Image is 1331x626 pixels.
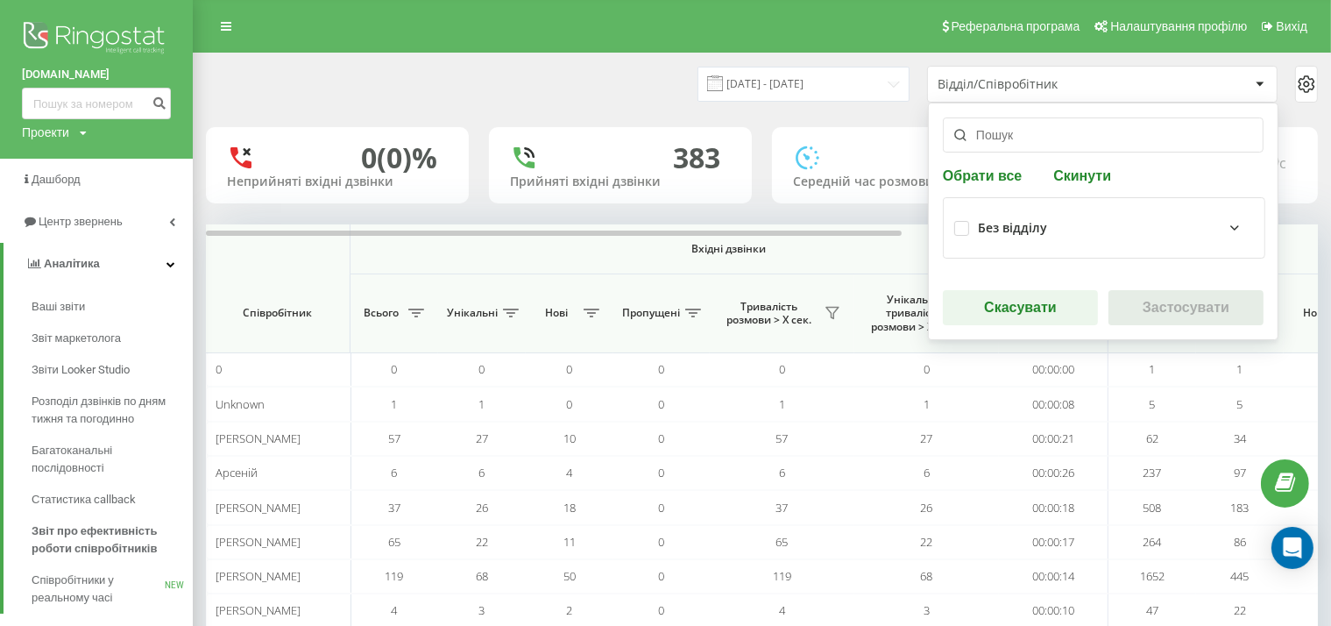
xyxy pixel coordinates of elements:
[567,396,573,412] span: 0
[216,430,301,446] span: [PERSON_NAME]
[952,19,1080,33] span: Реферальна програма
[4,243,193,285] a: Аналiтика
[1234,534,1246,550] span: 86
[392,361,398,377] span: 0
[361,141,437,174] div: 0 (0)%
[779,396,785,412] span: 1
[1234,430,1246,446] span: 34
[32,393,184,428] span: Розподіл дзвінків по дням тижня та погодинно
[978,221,1047,236] div: Без відділу
[476,534,488,550] span: 22
[863,293,964,334] span: Унікальні, тривалість розмови > Х сек.
[1271,527,1313,569] div: Open Intercom Messenger
[659,465,665,480] span: 0
[659,361,665,377] span: 0
[999,525,1108,559] td: 00:00:17
[1231,568,1250,584] span: 445
[386,568,404,584] span: 119
[216,396,265,412] span: Unknown
[622,306,680,320] span: Пропущені
[793,174,1014,189] div: Середній час розмови
[999,559,1108,594] td: 00:00:14
[44,257,100,270] span: Аналiтика
[32,484,193,516] a: Статистика callback
[39,215,123,228] span: Центр звернень
[32,323,193,354] a: Звіт маркетолога
[673,141,720,174] div: 383
[22,18,171,61] img: Ringostat logo
[773,568,791,584] span: 119
[563,500,576,516] span: 18
[32,291,193,323] a: Ваші звіти
[1279,153,1286,173] span: c
[1277,19,1307,33] span: Вихід
[1231,500,1250,516] span: 183
[388,534,400,550] span: 65
[388,500,400,516] span: 37
[32,572,165,607] span: Співробітники у реальному часі
[32,442,184,477] span: Багатоканальні послідовності
[216,568,301,584] span: [PERSON_NAME]
[943,167,1027,183] button: Обрати все
[216,534,301,550] span: [PERSON_NAME]
[1234,465,1246,480] span: 97
[32,523,184,558] span: Звіт про ефективність роботи співробітників
[216,465,258,480] span: Арсеній
[659,534,665,550] span: 0
[1140,568,1165,584] span: 1652
[999,456,1108,490] td: 00:00:26
[476,500,488,516] span: 26
[659,430,665,446] span: 0
[1048,167,1116,183] button: Скинути
[392,396,398,412] span: 1
[921,568,933,584] span: 68
[563,534,576,550] span: 11
[535,306,578,320] span: Нові
[1237,396,1243,412] span: 5
[924,396,930,412] span: 1
[476,430,488,446] span: 27
[1146,602,1158,618] span: 47
[1150,361,1156,377] span: 1
[1150,396,1156,412] span: 5
[32,361,130,379] span: Звіти Looker Studio
[776,534,789,550] span: 65
[776,430,789,446] span: 57
[779,361,785,377] span: 0
[921,430,933,446] span: 27
[32,516,193,565] a: Звіт про ефективність роботи співробітників
[779,602,785,618] span: 4
[32,330,121,347] span: Звіт маркетолога
[479,465,485,480] span: 6
[659,500,665,516] span: 0
[999,490,1108,524] td: 00:00:18
[1143,534,1162,550] span: 264
[921,534,933,550] span: 22
[510,174,731,189] div: Прийняті вхідні дзвінки
[32,491,136,509] span: Статистика callback
[567,361,573,377] span: 0
[221,306,335,320] span: Співробітник
[479,361,485,377] span: 0
[392,602,398,618] span: 4
[924,602,930,618] span: 3
[32,435,193,484] a: Багатоканальні послідовності
[216,500,301,516] span: [PERSON_NAME]
[659,602,665,618] span: 0
[1110,19,1247,33] span: Налаштування профілю
[943,290,1098,325] button: Скасувати
[32,298,85,316] span: Ваші звіти
[32,354,193,386] a: Звіти Looker Studio
[567,465,573,480] span: 4
[476,568,488,584] span: 68
[32,565,193,614] a: Співробітники у реальному часіNEW
[943,117,1264,153] input: Пошук
[479,396,485,412] span: 1
[396,242,1062,256] span: Вхідні дзвінки
[32,173,81,186] span: Дашборд
[999,352,1108,387] td: 00:00:00
[479,602,485,618] span: 3
[1237,361,1243,377] span: 1
[32,386,193,435] a: Розподіл дзвінків по дням тижня та погодинно
[1108,290,1264,325] button: Застосувати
